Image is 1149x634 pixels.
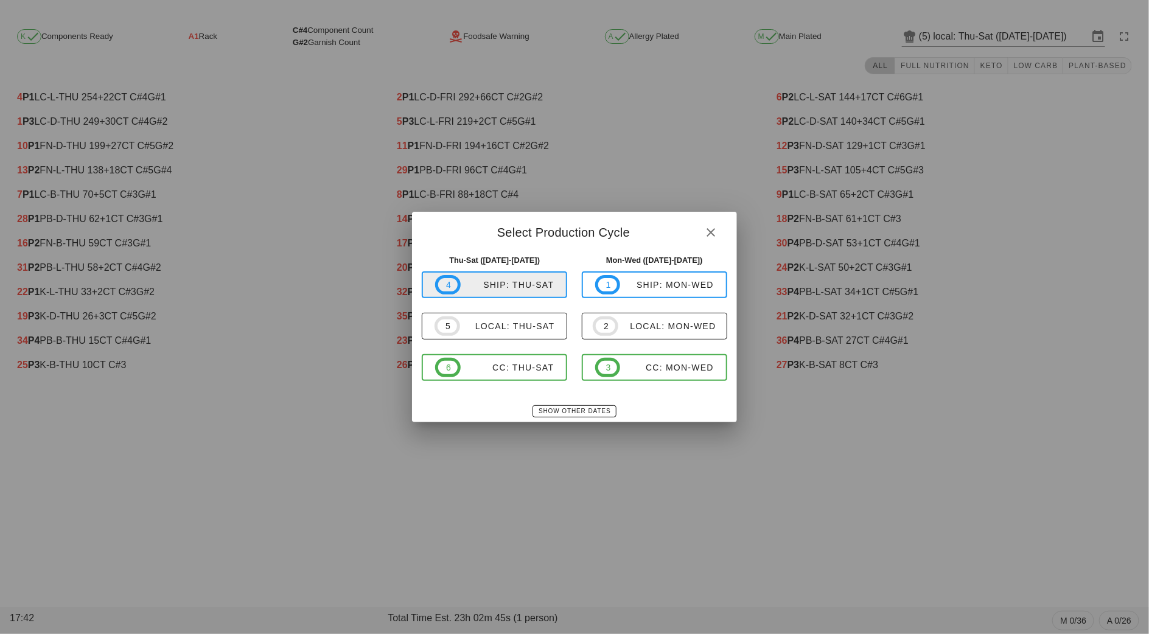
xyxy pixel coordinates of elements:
[461,280,554,290] div: ship: Thu-Sat
[620,363,714,372] div: CC: Mon-Wed
[445,319,450,333] span: 5
[422,354,567,381] button: 6CC: Thu-Sat
[582,354,727,381] button: 3CC: Mon-Wed
[422,313,567,340] button: 5local: Thu-Sat
[445,278,450,291] span: 4
[449,256,540,265] strong: Thu-Sat ([DATE]-[DATE])
[620,280,714,290] div: ship: Mon-Wed
[533,405,616,417] button: Show Other Dates
[582,313,727,340] button: 2local: Mon-Wed
[461,363,554,372] div: CC: Thu-Sat
[538,408,610,414] span: Show Other Dates
[460,321,555,331] div: local: Thu-Sat
[412,212,736,249] div: Select Production Cycle
[445,361,450,374] span: 6
[606,278,610,291] span: 1
[582,271,727,298] button: 1ship: Mon-Wed
[618,321,716,331] div: local: Mon-Wed
[606,361,610,374] span: 3
[606,256,703,265] strong: Mon-Wed ([DATE]-[DATE])
[603,319,608,333] span: 2
[422,271,567,298] button: 4ship: Thu-Sat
